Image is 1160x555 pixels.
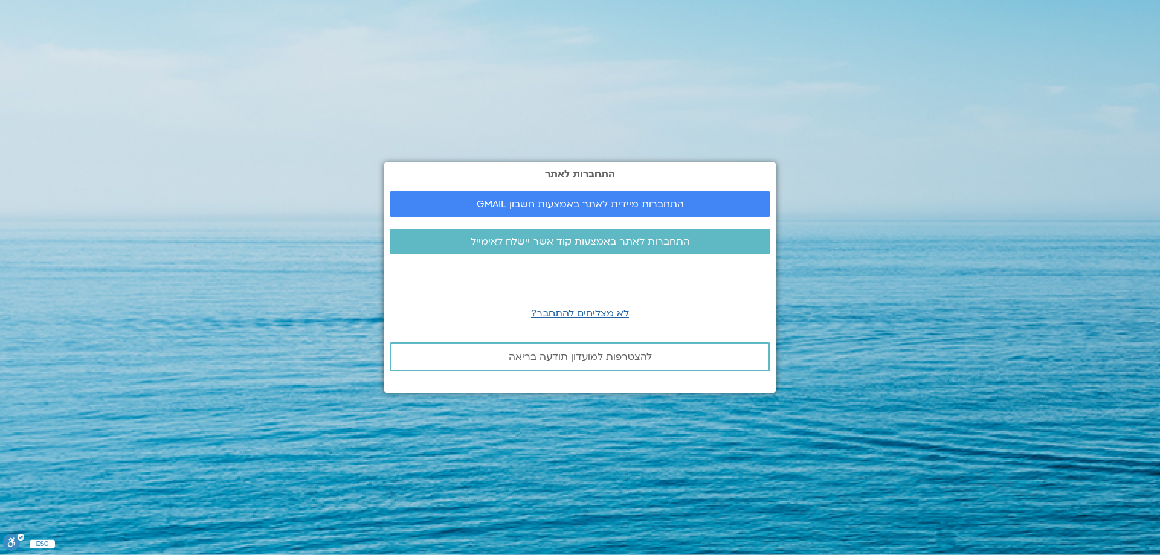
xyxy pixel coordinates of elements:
span: התחברות מיידית לאתר באמצעות חשבון GMAIL [477,199,684,210]
a: התחברות לאתר באמצעות קוד אשר יישלח לאימייל [390,229,770,254]
a: התחברות מיידית לאתר באמצעות חשבון GMAIL [390,191,770,217]
span: התחברות לאתר באמצעות קוד אשר יישלח לאימייל [471,236,690,247]
a: לא מצליחים להתחבר? [531,307,629,320]
a: להצטרפות למועדון תודעה בריאה [390,342,770,371]
span: להצטרפות למועדון תודעה בריאה [509,351,652,362]
h2: התחברות לאתר [390,168,770,179]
